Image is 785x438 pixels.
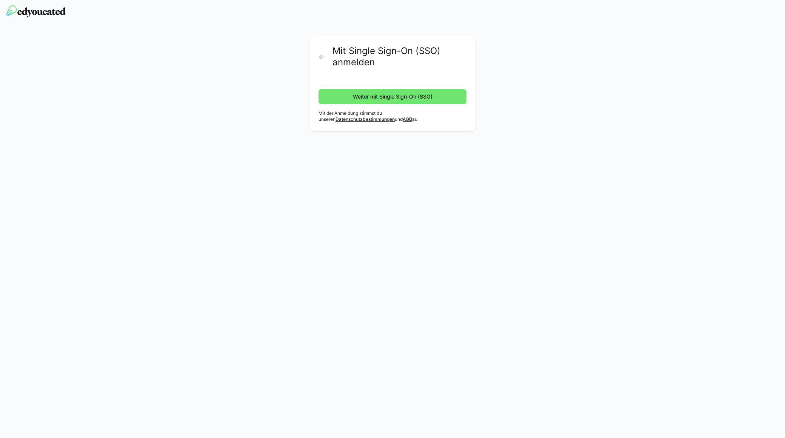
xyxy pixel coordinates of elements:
[319,89,466,104] button: Weiter mit Single Sign-On (SSO)
[403,116,412,122] a: AGB
[319,110,466,122] p: Mit der Anmeldung stimmst du unseren und zu.
[332,45,466,68] h2: Mit Single Sign-On (SSO) anmelden
[6,5,66,17] img: edyoucated
[352,93,434,100] span: Weiter mit Single Sign-On (SSO)
[336,116,395,122] a: Datenschutzbestimmungen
